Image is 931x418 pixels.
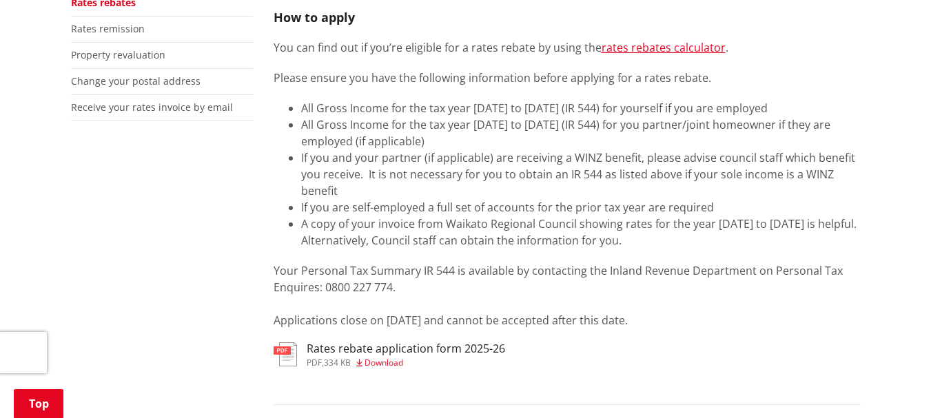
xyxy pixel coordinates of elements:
[301,199,861,216] li: If you are self-employed a full set of accounts for the prior tax year are required
[868,360,917,410] iframe: Messenger Launcher
[301,216,861,249] li: A copy of your invoice from Waikato Regional Council showing rates for the year [DATE] to [DATE] ...
[301,116,861,149] li: All Gross Income for the tax year [DATE] to [DATE] (IR 544) for you partner/joint homeowner if th...
[274,262,861,328] p: Your Personal Tax Summary IR 544 is available by contacting the Inland Revenue Department on Pers...
[274,9,355,25] strong: How to apply
[274,70,861,86] p: Please ensure you have the following information before applying for a rates rebate.
[71,48,165,61] a: Property revaluation
[307,357,322,368] span: pdf
[307,342,505,355] h3: Rates rebate application form 2025-26
[602,40,726,55] a: rates rebates calculator
[71,22,145,35] a: Rates remission
[324,357,351,368] span: 334 KB
[307,359,505,367] div: ,
[301,100,861,116] li: All Gross Income for the tax year [DATE] to [DATE] (IR 544) for yourself if you are employed
[274,39,861,56] p: You can find out if you’re eligible for a rates rebate by using the .
[71,101,233,114] a: Receive your rates invoice by email
[14,389,63,418] a: Top
[274,342,505,367] a: Rates rebate application form 2025-26 pdf,334 KB Download
[365,357,403,368] span: Download
[301,149,861,199] li: If you and your partner (if applicable) are receiving a WINZ benefit, please advise council staff...
[274,342,297,366] img: document-pdf.svg
[71,74,201,87] a: Change your postal address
